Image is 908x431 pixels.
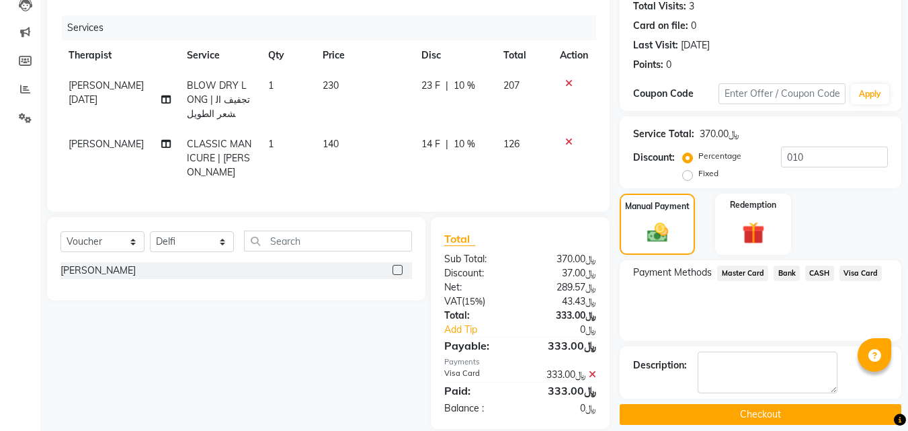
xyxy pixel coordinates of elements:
span: Payment Methods [633,266,712,280]
span: 10 % [454,79,475,93]
span: BLOW DRY LONG | تجفيف الشعر الطويل [187,79,250,120]
div: Paid: [434,383,520,399]
th: Qty [260,40,315,71]
div: Points: [633,58,663,72]
div: Description: [633,358,687,373]
input: Enter Offer / Coupon Code [718,83,845,104]
div: Sub Total: [434,252,520,266]
div: Service Total: [633,127,694,141]
span: | [446,137,448,151]
span: Vat [444,295,462,307]
th: Therapist [60,40,179,71]
span: 15% [464,296,483,307]
div: Total: [434,309,520,323]
div: Payable: [434,338,520,354]
div: ﷼333.00 [520,368,606,382]
span: CLASSIC MANICURE | [PERSON_NAME] [187,138,251,178]
div: Discount: [633,151,675,165]
span: 126 [503,138,520,150]
th: Action [552,40,596,71]
span: 1 [268,79,274,91]
img: _gift.svg [735,219,772,247]
div: ﷼333.00 [520,383,606,399]
span: 207 [503,79,520,91]
div: Visa Card [434,368,520,382]
div: Last Visit: [633,38,678,52]
button: Checkout [620,404,901,425]
span: 23 F [421,79,440,93]
div: ( ) [434,295,520,309]
div: ﷼370.00 [520,252,606,266]
span: [PERSON_NAME][DATE] [69,79,144,106]
span: 10 % [454,137,475,151]
input: Search [244,231,412,251]
div: ﷼370.00 [700,127,739,141]
div: Card on file: [633,19,688,33]
span: 230 [323,79,339,91]
div: Payments [444,356,596,368]
span: Total [444,232,475,246]
div: 0 [691,19,696,33]
div: [PERSON_NAME] [60,264,136,278]
div: ﷼333.00 [520,338,606,354]
div: [DATE] [681,38,710,52]
span: 1 [268,138,274,150]
button: Apply [851,84,889,104]
th: Total [495,40,552,71]
div: Net: [434,280,520,295]
div: ﷼289.57 [520,280,606,295]
div: Coupon Code [633,87,718,101]
div: ﷼0 [535,323,607,337]
div: ﷼0 [520,401,606,416]
th: Price [315,40,413,71]
span: [PERSON_NAME] [69,138,144,150]
span: 14 F [421,137,440,151]
span: Bank [774,266,800,281]
span: Visa Card [839,266,882,281]
div: Discount: [434,266,520,280]
div: Balance : [434,401,520,416]
div: Services [62,15,606,40]
div: ﷼333.00 [520,309,606,323]
div: 0 [666,58,671,72]
span: 140 [323,138,339,150]
a: Add Tip [434,323,534,337]
label: Manual Payment [625,200,690,212]
img: _cash.svg [641,221,675,245]
span: CASH [805,266,834,281]
div: ﷼37.00 [520,266,606,280]
div: ﷼43.43 [520,295,606,309]
label: Redemption [730,199,776,211]
span: Master Card [717,266,768,281]
label: Percentage [698,150,741,162]
span: | [446,79,448,93]
th: Service [179,40,260,71]
label: Fixed [698,167,718,180]
th: Disc [413,40,495,71]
